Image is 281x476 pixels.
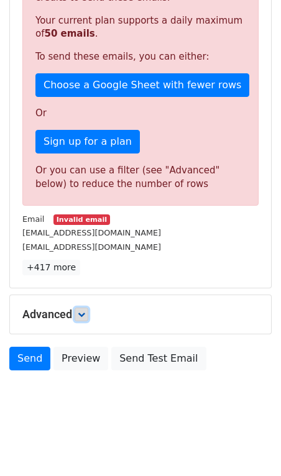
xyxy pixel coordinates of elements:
[22,214,44,224] small: Email
[35,14,246,40] p: Your current plan supports a daily maximum of .
[219,416,281,476] div: Widget de chat
[22,308,259,321] h5: Advanced
[35,130,140,153] a: Sign up for a plan
[53,214,109,225] small: Invalid email
[35,163,246,191] div: Or you can use a filter (see "Advanced" below) to reduce the number of rows
[22,228,161,237] small: [EMAIL_ADDRESS][DOMAIN_NAME]
[22,260,80,275] a: +417 more
[35,73,249,97] a: Choose a Google Sheet with fewer rows
[9,347,50,370] a: Send
[35,50,246,63] p: To send these emails, you can either:
[44,28,94,39] strong: 50 emails
[35,107,246,120] p: Or
[111,347,206,370] a: Send Test Email
[22,242,161,252] small: [EMAIL_ADDRESS][DOMAIN_NAME]
[53,347,108,370] a: Preview
[219,416,281,476] iframe: Chat Widget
